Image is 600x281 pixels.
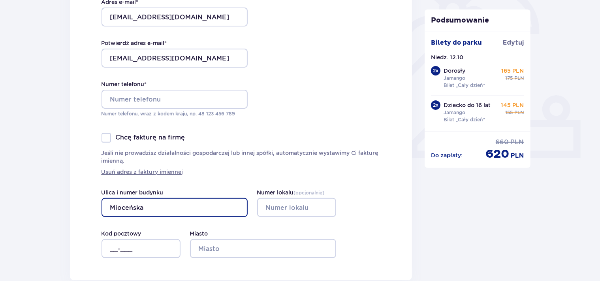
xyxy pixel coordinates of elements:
p: Jamango [444,109,465,116]
span: PLN [515,109,524,116]
p: Podsumowanie [425,16,530,25]
p: Dziecko do 16 lat [444,101,491,109]
label: Ulica i numer budynku [102,189,164,196]
p: Jamango [444,75,465,82]
span: PLN [511,151,524,160]
input: Ulica i numer budynku [102,198,248,217]
label: Numer lokalu [257,189,325,196]
p: Dorosły [444,67,465,75]
p: Numer telefonu, wraz z kodem kraju, np. 48 ​123 ​456 ​789 [102,110,248,117]
label: Potwierdź adres e-mail * [102,39,167,47]
div: 2 x [431,100,440,110]
p: Jeśli nie prowadzisz działalności gospodarczej lub innej spółki, automatycznie wystawimy Ci faktu... [102,149,381,165]
span: 175 [506,75,513,82]
a: Usuń adres z faktury imiennej [102,168,183,176]
span: 155 [506,109,513,116]
p: Do zapłaty : [431,151,463,159]
span: Edytuj [503,38,524,47]
p: Chcę fakturę na firmę [116,133,185,142]
label: Kod pocztowy [102,230,141,238]
p: Niedz. 12.10 [431,53,463,61]
p: Bilet „Cały dzień” [444,82,485,89]
p: Bilet „Cały dzień” [444,116,485,123]
input: Adres e-mail [102,8,248,26]
label: Miasto [190,230,208,238]
span: ( opcjonalnie ) [294,190,325,196]
input: Numer telefonu [102,90,248,109]
label: Numer telefonu * [102,80,147,88]
span: PLN [511,138,524,147]
p: 145 PLN [501,101,524,109]
p: 165 PLN [502,67,524,75]
div: 2 x [431,66,440,75]
span: 620 [486,147,510,162]
span: 660 [496,138,509,147]
input: Numer lokalu [257,198,336,217]
span: PLN [515,75,524,82]
input: Miasto [190,239,336,258]
input: Potwierdź adres e-mail [102,49,248,68]
p: Bilety do parku [431,38,482,47]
